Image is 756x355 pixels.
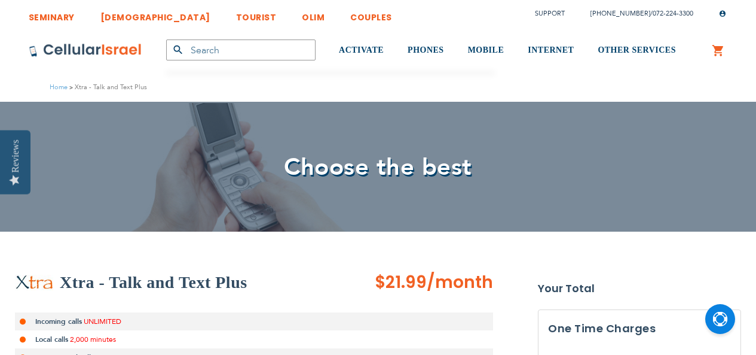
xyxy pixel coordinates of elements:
input: Search [166,40,316,60]
a: OTHER SERVICES [598,28,676,73]
a: MOBILE [468,28,504,73]
span: $21.99 [375,271,427,294]
li: Xtra - Talk and Text Plus [68,81,147,93]
a: OLIM [302,3,325,25]
li: / [579,5,693,22]
a: TOURIST [236,3,277,25]
a: COUPLES [350,3,392,25]
span: MOBILE [468,45,504,54]
img: Cellular Israel Logo [29,43,142,57]
span: PHONES [408,45,444,54]
strong: Your Total [538,280,741,298]
span: UNLIMITED [84,317,121,326]
a: INTERNET [528,28,574,73]
a: Support [535,9,565,18]
span: 2,000 minutes [70,335,116,344]
h3: One Time Charges [548,320,731,338]
span: /month [427,271,493,295]
a: PHONES [408,28,444,73]
a: [DEMOGRAPHIC_DATA] [100,3,210,25]
strong: Incoming calls [35,317,82,326]
strong: Local calls [35,335,68,344]
a: Home [50,83,68,92]
span: Choose the best [284,151,472,184]
a: 072-224-3300 [653,9,693,18]
a: [PHONE_NUMBER] [590,9,650,18]
img: Xtra - Talk and Text Plus [15,275,54,290]
a: SEMINARY [29,3,75,25]
span: ACTIVATE [339,45,384,54]
span: INTERNET [528,45,574,54]
div: Reviews [10,139,21,172]
a: ACTIVATE [339,28,384,73]
span: OTHER SERVICES [598,45,676,54]
h2: Xtra - Talk and Text Plus [60,271,247,295]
